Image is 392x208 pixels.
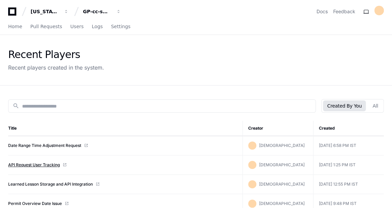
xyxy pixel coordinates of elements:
[8,162,60,168] a: API Request User Tracking
[28,5,71,18] button: [US_STATE] Pacific
[8,49,104,61] div: Recent Players
[30,19,62,35] a: Pull Requests
[70,19,84,35] a: Users
[259,143,305,148] span: [DEMOGRAPHIC_DATA]
[8,121,242,136] th: Title
[259,201,305,206] span: [DEMOGRAPHIC_DATA]
[259,162,305,167] span: [DEMOGRAPHIC_DATA]
[111,24,130,29] span: Settings
[8,201,62,206] a: Permit Overview Date Issue
[80,5,124,18] button: GP-cc-sml-apps
[333,8,355,15] button: Feedback
[31,8,60,15] div: [US_STATE] Pacific
[242,121,313,136] th: Creator
[259,182,305,187] span: [DEMOGRAPHIC_DATA]
[323,100,365,111] button: Created By You
[92,24,103,29] span: Logs
[369,100,382,111] button: All
[30,24,62,29] span: Pull Requests
[8,143,81,148] a: Date Range Time Adjustment Request
[70,24,84,29] span: Users
[111,19,130,35] a: Settings
[8,19,22,35] a: Home
[83,8,112,15] div: GP-cc-sml-apps
[92,19,103,35] a: Logs
[313,175,384,194] td: [DATE] 12:55 PM IST
[313,155,384,175] td: [DATE] 1:25 PM IST
[317,8,328,15] a: Docs
[8,182,93,187] a: Learned Lesson Storage and API Integration
[8,63,104,72] div: Recent players created in the system.
[8,24,22,29] span: Home
[13,102,19,109] mat-icon: search
[313,136,384,155] td: [DATE] 6:58 PM IST
[313,121,384,136] th: Created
